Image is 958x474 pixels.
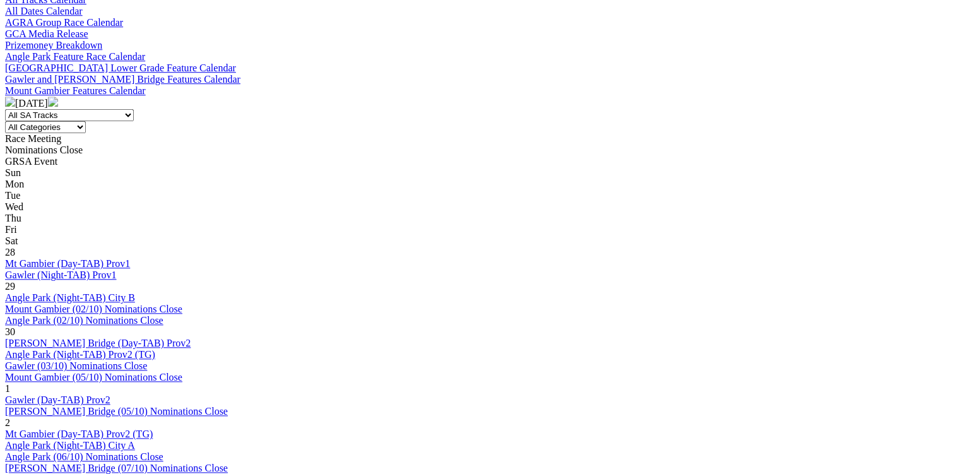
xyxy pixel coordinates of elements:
a: Mt Gambier (Day-TAB) Prov1 [5,258,130,269]
a: Mount Gambier (02/10) Nominations Close [5,304,182,314]
span: 28 [5,247,15,258]
a: All Dates Calendar [5,6,83,16]
a: Angle Park (06/10) Nominations Close [5,451,163,462]
div: Fri [5,224,953,235]
span: 2 [5,417,10,428]
img: chevron-right-pager-white.svg [48,97,58,107]
a: [PERSON_NAME] Bridge (07/10) Nominations Close [5,463,228,473]
a: Angle Park (02/10) Nominations Close [5,315,163,326]
a: [GEOGRAPHIC_DATA] Lower Grade Feature Calendar [5,62,236,73]
div: Sat [5,235,953,247]
a: Gawler and [PERSON_NAME] Bridge Features Calendar [5,74,240,85]
div: Thu [5,213,953,224]
div: Race Meeting [5,133,953,145]
img: chevron-left-pager-white.svg [5,97,15,107]
a: Prizemoney Breakdown [5,40,102,50]
div: Sun [5,167,953,179]
span: 29 [5,281,15,292]
div: Tue [5,190,953,201]
div: Wed [5,201,953,213]
a: Gawler (Day-TAB) Prov2 [5,394,110,405]
div: Nominations Close [5,145,953,156]
a: Angle Park (Night-TAB) Prov2 (TG) [5,349,155,360]
a: Gawler (03/10) Nominations Close [5,360,147,371]
div: Mon [5,179,953,190]
a: Mt Gambier (Day-TAB) Prov2 (TG) [5,429,153,439]
a: AGRA Group Race Calendar [5,17,123,28]
a: Mount Gambier Features Calendar [5,85,146,96]
span: 1 [5,383,10,394]
a: Angle Park (Night-TAB) City B [5,292,135,303]
a: Mount Gambier (05/10) Nominations Close [5,372,182,382]
span: 30 [5,326,15,337]
div: GRSA Event [5,156,953,167]
a: [PERSON_NAME] Bridge (Day-TAB) Prov2 [5,338,191,348]
a: [PERSON_NAME] Bridge (05/10) Nominations Close [5,406,228,417]
a: Angle Park Feature Race Calendar [5,51,145,62]
div: [DATE] [5,97,953,109]
a: Angle Park (Night-TAB) City A [5,440,135,451]
a: GCA Media Release [5,28,88,39]
a: Gawler (Night-TAB) Prov1 [5,270,116,280]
